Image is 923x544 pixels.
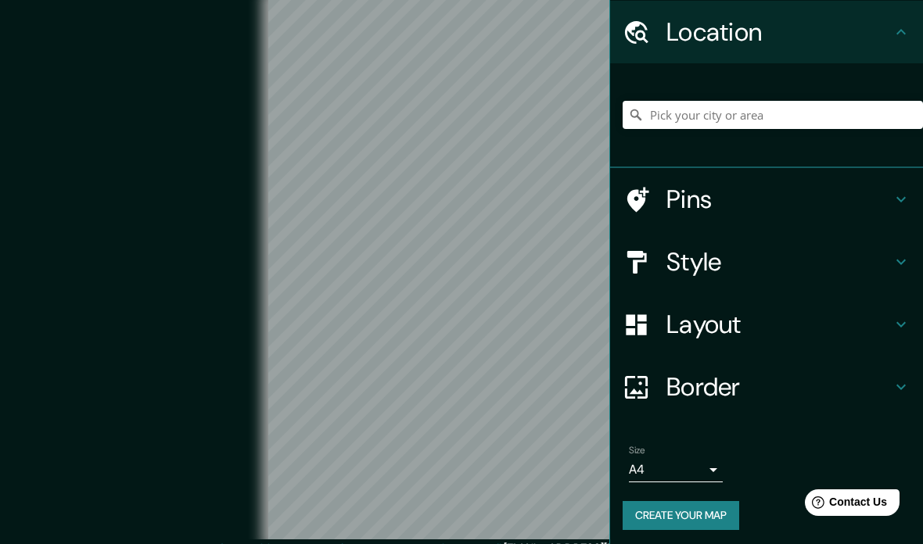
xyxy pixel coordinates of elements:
div: Style [610,231,923,293]
h4: Style [666,246,892,277]
div: Location [610,1,923,63]
h4: Layout [666,309,892,340]
div: Border [610,356,923,418]
iframe: Help widget launcher [784,483,906,527]
h4: Pins [666,184,892,215]
input: Pick your city or area [623,101,923,129]
div: A4 [629,457,723,482]
label: Size [629,444,645,457]
div: Layout [610,293,923,356]
button: Create your map [623,501,739,530]
div: Pins [610,168,923,231]
h4: Location [666,16,892,48]
h4: Border [666,371,892,403]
